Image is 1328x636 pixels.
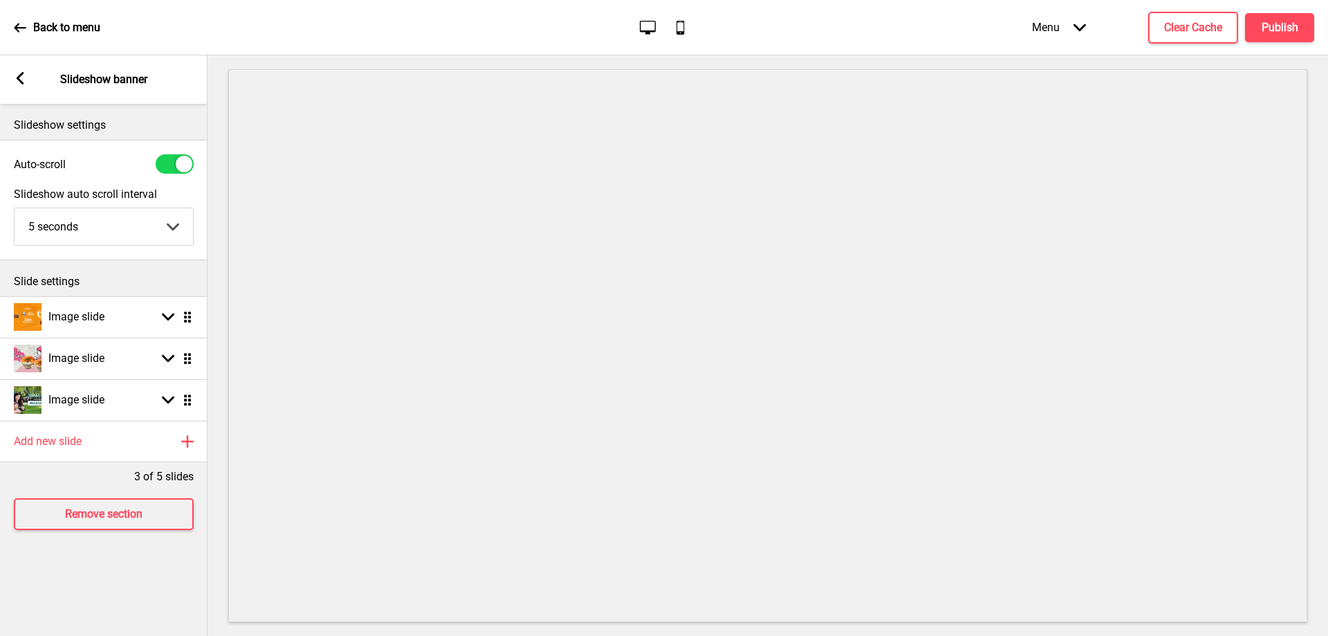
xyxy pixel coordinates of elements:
button: Publish [1245,13,1314,42]
h4: Clear Cache [1164,20,1222,35]
p: Slideshow settings [14,118,194,133]
a: Back to menu [14,9,100,46]
p: Slideshow banner [60,72,147,87]
p: 3 of 5 slides [134,469,194,484]
button: Remove section [14,498,194,530]
label: Slideshow auto scroll interval [14,188,194,201]
h4: Image slide [48,309,104,325]
div: Menu [1018,7,1100,48]
h4: Image slide [48,392,104,408]
h4: Image slide [48,351,104,366]
label: Auto-scroll [14,158,66,171]
p: Slide settings [14,274,194,289]
button: Clear Cache [1148,12,1238,44]
h4: Remove section [65,507,142,522]
p: Back to menu [33,20,100,35]
h4: Publish [1262,20,1298,35]
h4: Add new slide [14,434,82,449]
